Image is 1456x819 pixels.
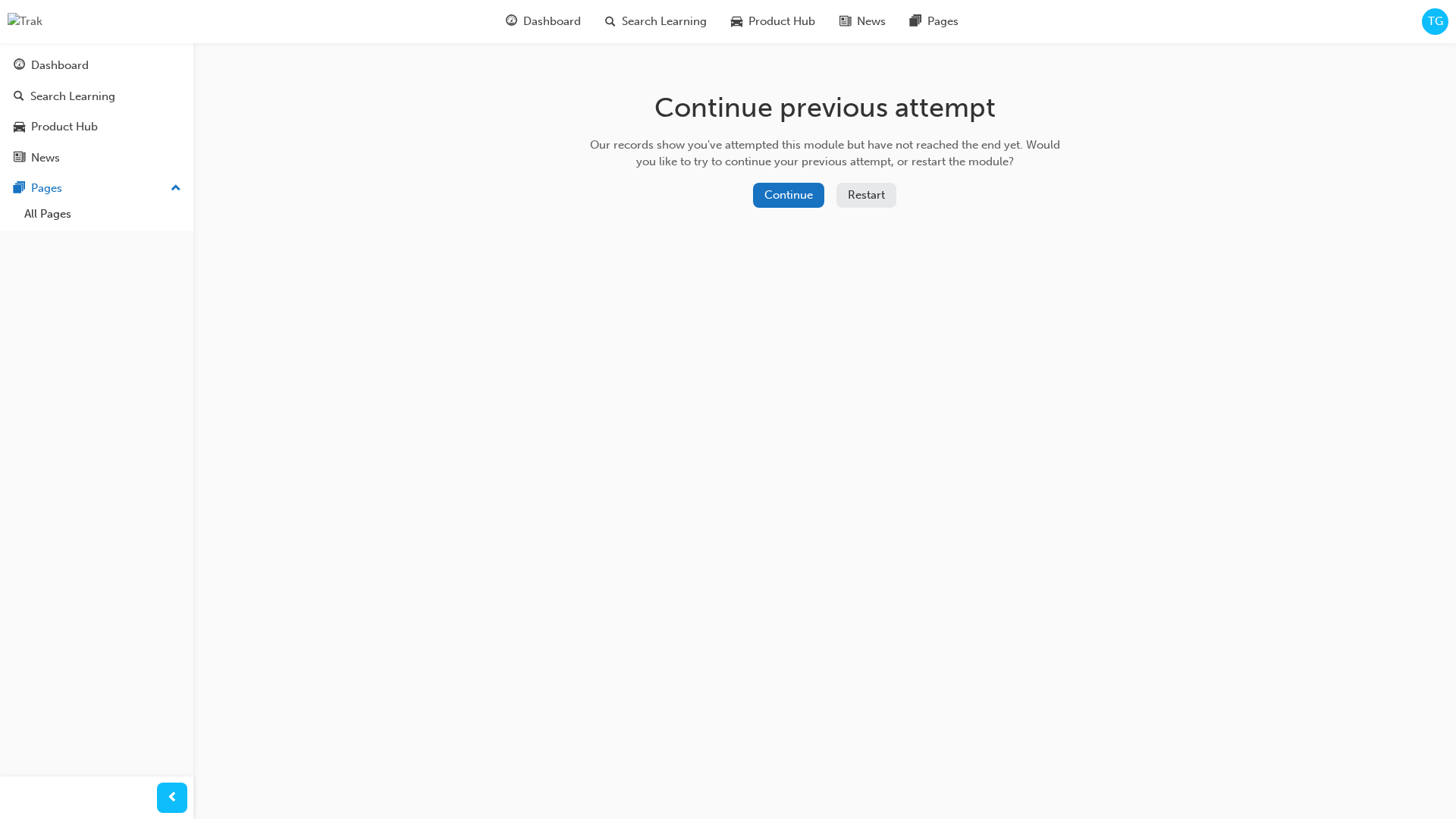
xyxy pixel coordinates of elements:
[857,13,886,30] span: News
[167,789,178,808] span: prev-icon
[585,91,1065,124] h1: Continue previous attempt
[506,12,517,31] span: guage-icon
[8,13,42,30] img: Trak
[6,52,187,80] a: Dashboard
[6,144,187,172] a: News
[605,12,616,31] span: search-icon
[898,6,971,37] a: pages-iconPages
[14,121,25,134] span: car-icon
[171,179,181,199] span: up-icon
[31,149,60,167] div: News
[748,13,815,30] span: Product Hub
[31,57,89,74] div: Dashboard
[523,13,581,30] span: Dashboard
[593,6,719,37] a: search-iconSearch Learning
[14,59,25,73] span: guage-icon
[6,49,187,174] button: DashboardSearch LearningProduct HubNews
[827,6,898,37] a: news-iconNews
[836,183,896,208] button: Restart
[18,202,187,226] a: All Pages
[927,13,959,30] span: Pages
[6,113,187,141] a: Product Hub
[6,83,187,111] a: Search Learning
[731,12,742,31] span: car-icon
[910,12,921,31] span: pages-icon
[6,174,187,202] button: Pages
[719,6,827,37] a: car-iconProduct Hub
[839,12,851,31] span: news-icon
[585,136,1065,171] div: Our records show you've attempted this module but have not reached the end yet. Would you like to...
[753,183,824,208] button: Continue
[14,152,25,165] span: news-icon
[622,13,707,30] span: Search Learning
[1422,8,1448,35] button: TG
[31,118,98,136] div: Product Hub
[31,180,62,197] div: Pages
[14,90,24,104] span: search-icon
[14,182,25,196] span: pages-icon
[494,6,593,37] a: guage-iconDashboard
[30,88,115,105] div: Search Learning
[1428,13,1443,30] span: TG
